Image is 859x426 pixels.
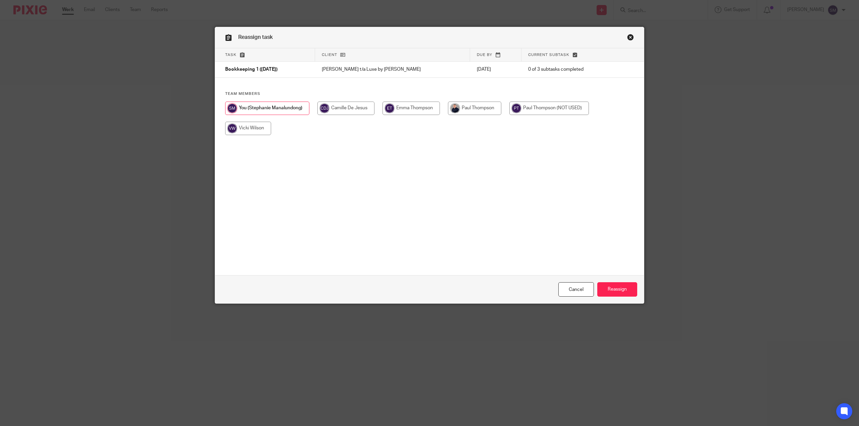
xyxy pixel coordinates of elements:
[521,62,616,78] td: 0 of 3 subtasks completed
[322,66,463,73] p: [PERSON_NAME] t/a Luxe by [PERSON_NAME]
[597,282,637,297] input: Reassign
[558,282,594,297] a: Close this dialog window
[528,53,569,57] span: Current subtask
[225,67,277,72] span: Bookkeeping 1 ([DATE])
[627,34,634,43] a: Close this dialog window
[477,53,492,57] span: Due by
[225,91,634,97] h4: Team members
[322,53,337,57] span: Client
[477,66,515,73] p: [DATE]
[225,53,237,57] span: Task
[238,35,273,40] span: Reassign task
